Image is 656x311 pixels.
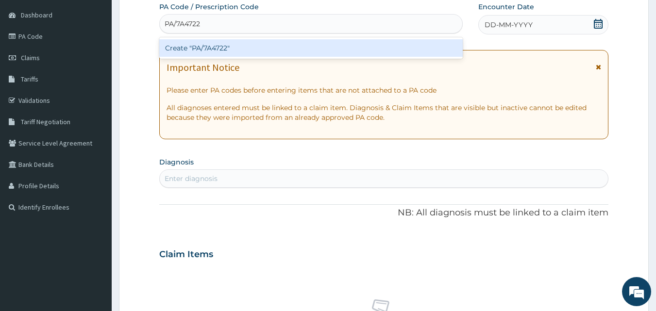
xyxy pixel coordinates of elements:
h1: Important Notice [167,62,239,73]
div: Create "PA/7A4722" [159,39,463,57]
textarea: Type your message and hit 'Enter' [5,208,185,242]
p: Please enter PA codes before entering items that are not attached to a PA code [167,85,602,95]
span: Dashboard [21,11,52,19]
div: Enter diagnosis [165,174,218,183]
div: Minimize live chat window [159,5,183,28]
label: PA Code / Prescription Code [159,2,259,12]
h3: Claim Items [159,249,213,260]
div: Chat with us now [50,54,163,67]
span: DD-MM-YYYY [485,20,533,30]
span: Claims [21,53,40,62]
span: Tariff Negotiation [21,117,70,126]
span: We're online! [56,94,134,192]
p: NB: All diagnosis must be linked to a claim item [159,207,609,219]
label: Encounter Date [478,2,534,12]
img: d_794563401_company_1708531726252_794563401 [18,49,39,73]
p: All diagnoses entered must be linked to a claim item. Diagnosis & Claim Items that are visible bu... [167,103,602,122]
label: Diagnosis [159,157,194,167]
span: Tariffs [21,75,38,83]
